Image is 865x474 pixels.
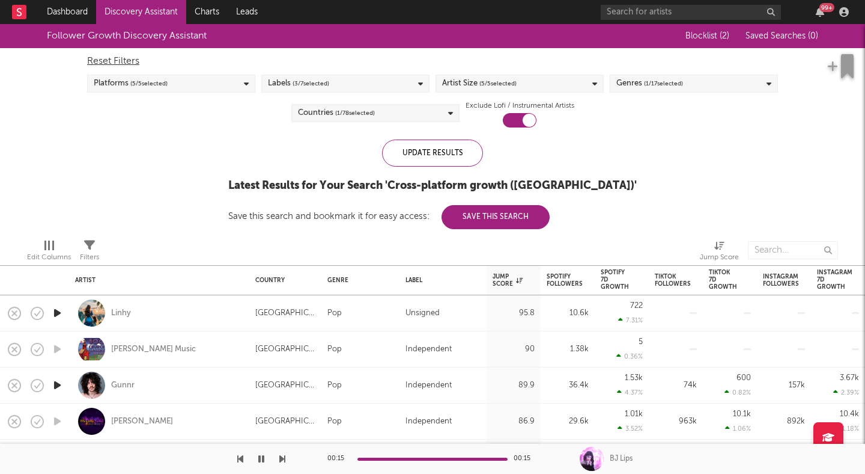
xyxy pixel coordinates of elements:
[268,76,329,91] div: Labels
[405,306,440,321] div: Unsigned
[493,306,535,321] div: 95.8
[493,342,535,357] div: 90
[601,5,781,20] input: Search for artists
[618,425,643,432] div: 3.52 %
[405,277,475,284] div: Label
[618,316,643,324] div: 7.31 %
[405,342,452,357] div: Independent
[547,414,589,429] div: 29.6k
[610,454,633,464] div: BJ Lips
[547,306,589,321] div: 10.6k
[27,250,71,265] div: Edit Columns
[111,308,131,319] a: Linhy
[709,269,737,291] div: Tiktok 7D Growth
[327,277,387,284] div: Genre
[625,410,643,418] div: 1.01k
[293,76,329,91] span: ( 3 / 7 selected)
[833,389,859,396] div: 2.39 %
[298,106,375,120] div: Countries
[255,378,315,393] div: [GEOGRAPHIC_DATA]
[255,342,315,357] div: [GEOGRAPHIC_DATA]
[75,277,237,284] div: Artist
[840,410,859,418] div: 10.4k
[327,342,342,357] div: Pop
[736,374,751,382] div: 600
[255,414,315,429] div: [GEOGRAPHIC_DATA]
[840,374,859,382] div: 3.67k
[748,241,838,259] input: Search...
[639,338,643,346] div: 5
[493,273,523,288] div: Jump Score
[655,378,697,393] div: 74k
[724,389,751,396] div: 0.82 %
[80,250,99,265] div: Filters
[742,31,818,41] button: Saved Searches (0)
[87,54,778,69] div: Reset Filters
[616,352,643,360] div: 0.36 %
[47,29,207,43] div: Follower Growth Discovery Assistant
[493,378,535,393] div: 89.9
[763,414,805,429] div: 892k
[442,205,550,229] button: Save This Search
[763,378,805,393] div: 157k
[630,302,643,310] div: 722
[817,269,852,291] div: Instagram 7D Growth
[617,389,643,396] div: 4.37 %
[700,250,739,265] div: Jump Score
[733,410,751,418] div: 10.1k
[255,306,315,321] div: [GEOGRAPHIC_DATA]
[111,416,173,427] a: [PERSON_NAME]
[130,76,168,91] span: ( 5 / 5 selected)
[228,212,550,221] div: Save this search and bookmark it for easy access:
[834,425,859,432] div: 1.18 %
[763,273,799,288] div: Instagram Followers
[94,76,168,91] div: Platforms
[644,76,683,91] span: ( 1 / 17 selected)
[720,32,729,40] span: ( 2 )
[816,7,824,17] button: 99+
[228,179,637,193] div: Latest Results for Your Search ' Cross-platform growth ([GEOGRAPHIC_DATA]) '
[547,378,589,393] div: 36.4k
[405,414,452,429] div: Independent
[493,414,535,429] div: 86.9
[616,76,683,91] div: Genres
[327,452,351,466] div: 00:15
[405,378,452,393] div: Independent
[601,269,629,291] div: Spotify 7D Growth
[442,76,517,91] div: Artist Size
[547,342,589,357] div: 1.38k
[625,374,643,382] div: 1.53k
[514,452,538,466] div: 00:15
[479,76,517,91] span: ( 5 / 5 selected)
[808,32,818,40] span: ( 0 )
[466,99,574,113] label: Exclude Lofi / Instrumental Artists
[80,235,99,270] div: Filters
[547,273,583,288] div: Spotify Followers
[382,140,483,167] div: Update Results
[725,425,751,432] div: 1.06 %
[327,414,342,429] div: Pop
[685,32,729,40] span: Blocklist
[27,235,71,270] div: Edit Columns
[655,273,691,288] div: Tiktok Followers
[255,277,309,284] div: Country
[111,344,196,355] a: [PERSON_NAME] Music
[335,106,375,120] span: ( 1 / 78 selected)
[327,306,342,321] div: Pop
[819,3,834,12] div: 99 +
[655,414,697,429] div: 963k
[327,378,342,393] div: Pop
[700,235,739,270] div: Jump Score
[745,32,818,40] span: Saved Searches
[111,380,135,391] a: Gunnr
